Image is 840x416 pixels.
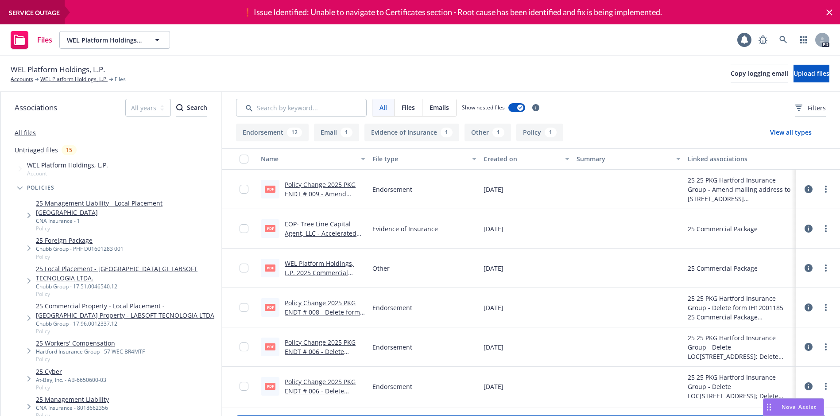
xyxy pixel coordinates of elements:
a: 25 Cyber [36,367,106,376]
span: Endorsement [372,303,412,312]
a: All files [15,128,36,137]
a: Switch app [795,31,813,49]
span: Files [37,36,52,43]
div: Search [176,99,207,116]
span: Endorsement [372,342,412,352]
button: Filters [795,99,826,117]
a: WEL Platform Holdings, L.P. 2025 Commercial Package Policy Holder Notice.pdf [285,259,354,295]
span: [DATE] [484,224,503,233]
a: Accounts [11,75,33,83]
a: 25 Management Liability - Local Placement [GEOGRAPHIC_DATA] [36,198,218,217]
span: [DATE] [484,382,503,391]
div: 25 25 PKG Hartford Insurance Group - Delete LOC[STREET_ADDRESS]; Delete ZIONS BANCORPORATION, N.A... [688,373,792,400]
button: Email [314,124,359,141]
span: Copy logging email [731,69,788,78]
input: Toggle Row Selected [240,224,248,233]
button: SearchSearch [176,99,207,117]
span: pdf [265,225,275,232]
input: Toggle Row Selected [240,264,248,272]
span: pdf [265,383,275,389]
a: more [821,342,831,352]
button: Upload files [794,65,829,82]
span: Policy [36,384,106,391]
span: Endorsement [372,185,412,194]
span: WEL Platform Holdings, L.P. [27,160,108,170]
span: Policy [36,253,124,260]
div: Chubb Group - 17.51.0046540.12 [36,283,218,290]
span: Emails [430,103,449,112]
span: Policy [36,290,218,298]
a: 25 Workers' Compensation [36,338,145,348]
span: Policies [27,185,55,191]
a: Report a Bug [754,31,772,49]
input: Search by keyword... [236,99,367,117]
div: 25 Commercial Package [688,224,758,233]
span: All [379,103,387,112]
button: Name [257,148,369,170]
div: File type [372,155,467,164]
div: Name [261,155,356,164]
a: Policy Change 2025 PKG ENDT # 006 - Delete LOC[STREET_ADDRESS]; Delete ZIONS BANCORPORATION, N.A.... [285,338,364,393]
button: Copy logging email [731,65,788,82]
span: Files [115,75,126,83]
span: [DATE] [484,303,503,312]
a: EOP- Tree Line Capital Agent, LLC - Accelerated Technology Laboratories, LLC (1).pdf.pdf [285,220,359,256]
a: Files [7,27,56,52]
span: pdf [265,304,275,311]
span: pdf [265,186,275,192]
span: [DATE] [484,264,503,273]
a: 25 Management Liability [36,395,109,404]
div: Summary [577,155,671,164]
span: [DATE] [484,185,503,194]
div: Hartford Insurance Group - 57 WEC BR4MTF [36,348,145,355]
div: 25 Commercial Package [688,264,758,273]
div: 25 25 PKG Hartford Insurance Group - Delete LOC[STREET_ADDRESS]; Delete ZIONS BANCORPORATION, N.A... [688,333,792,361]
span: Evidence of Insurance [372,224,438,233]
span: pdf [265,343,275,350]
span: Account [27,170,108,177]
span: Nova Assist [782,403,817,411]
div: 12 [287,128,302,137]
button: File type [369,148,480,170]
div: 25 Commercial Package [688,312,792,322]
input: Toggle Row Selected [240,342,248,351]
a: 25 Local Placement - [GEOGRAPHIC_DATA] GL LABSOFT TECNOLOGIA LTDA. [36,264,218,283]
div: 25 25 PKG Hartford Insurance Group - Delete form IH12001185 [688,294,792,312]
div: 1 [545,128,557,137]
span: Policy [36,355,145,363]
span: Associations [15,102,57,113]
div: Chubb Group - 17.96.0012337.12 [36,320,218,327]
span: Files [402,103,415,112]
div: Linked associations [688,155,792,164]
a: Search [774,31,792,49]
a: Untriaged files [15,145,58,155]
div: 1 [441,128,453,137]
button: Linked associations [684,148,796,170]
span: Policy [36,327,218,335]
button: Evidence of Insurance [364,124,459,141]
div: 15 [62,145,77,155]
button: Endorsement [236,124,309,141]
span: Filters [795,103,826,113]
button: WEL Platform Holdings, L.P. [59,31,170,49]
span: service outage [9,9,60,16]
input: Select all [240,155,248,163]
button: Summary [573,148,685,170]
div: CNA Insurance - 8018662356 [36,404,109,412]
button: View all types [756,124,826,141]
a: more [821,302,831,313]
div: At-Bay, Inc. - AB-6650600-03 [36,376,106,384]
a: 25 Foreign Package [36,236,124,245]
div: 25 25 PKG Hartford Insurance Group - Amend mailing address to [STREET_ADDRESS] [688,175,792,203]
a: more [821,381,831,392]
a: Policy Change 2025 PKG ENDT # 008 - Delete form IH12001185.pdf [285,299,360,326]
input: Toggle Row Selected [240,185,248,194]
span: [DATE] [484,342,503,352]
span: Show nested files [462,104,505,111]
button: Other [465,124,511,141]
span: pdf [265,264,275,271]
span: Other [372,264,390,273]
span: Filters [808,103,826,113]
a: Policy Change 2025 PKG ENDT # 009 - Amend mailing address to [STREET_ADDRESS]pdf [285,180,356,217]
button: Nova Assist [763,398,824,416]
